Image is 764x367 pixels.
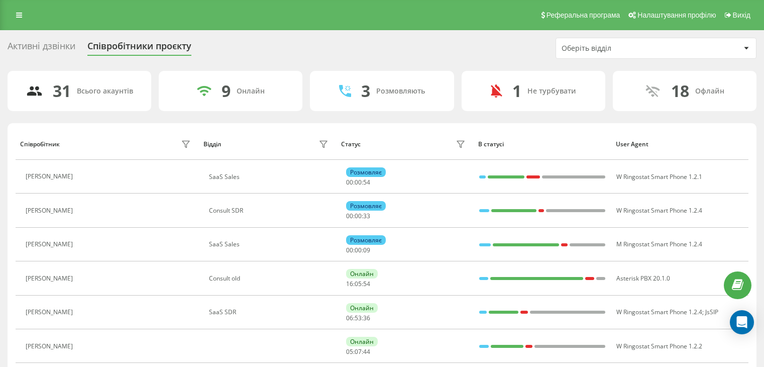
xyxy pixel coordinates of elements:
[346,201,386,211] div: Розмовляє
[562,44,682,53] div: Оберіть відділ
[87,41,191,56] div: Співробітники проєкту
[53,81,71,101] div: 31
[26,275,75,282] div: [PERSON_NAME]
[346,303,378,313] div: Онлайн
[355,246,362,254] span: 00
[341,141,361,148] div: Статус
[346,280,353,288] span: 16
[616,274,670,283] span: Asterisk PBX 20.1.0
[26,241,75,248] div: [PERSON_NAME]
[616,308,702,316] span: W Ringostat Smart Phone 1.2.4
[695,87,724,96] div: Офлайн
[616,240,702,248] span: M Ringostat Smart Phone 1.2.4
[203,141,221,148] div: Відділ
[363,212,370,220] span: 33
[376,87,425,96] div: Розмовляють
[346,213,370,220] div: : :
[26,207,75,214] div: [PERSON_NAME]
[20,141,60,148] div: Співробітник
[616,172,702,181] span: W Ringostat Smart Phone 1.2.1
[346,348,370,355] div: : :
[346,179,370,186] div: : :
[705,308,718,316] span: JsSIP
[26,173,75,180] div: [PERSON_NAME]
[355,314,362,322] span: 53
[730,310,754,334] div: Open Intercom Messenger
[209,173,331,180] div: SaaS Sales
[733,11,750,19] span: Вихід
[363,246,370,254] span: 09
[527,87,576,96] div: Не турбувати
[26,343,75,350] div: [PERSON_NAME]
[346,269,378,279] div: Онлайн
[363,314,370,322] span: 36
[346,167,386,177] div: Розмовляє
[671,81,689,101] div: 18
[346,281,370,288] div: : :
[77,87,133,96] div: Всього акаунтів
[363,178,370,187] span: 54
[616,206,702,215] span: W Ringostat Smart Phone 1.2.4
[361,81,370,101] div: 3
[363,280,370,288] span: 54
[547,11,620,19] span: Реферальна програма
[355,178,362,187] span: 00
[637,11,716,19] span: Налаштування профілю
[363,347,370,356] span: 44
[346,235,386,245] div: Розмовляє
[478,141,606,148] div: В статусі
[346,337,378,346] div: Онлайн
[26,309,75,316] div: [PERSON_NAME]
[209,275,331,282] div: Consult old
[346,314,353,322] span: 06
[346,246,353,254] span: 00
[616,141,744,148] div: User Agent
[616,342,702,350] span: W Ringostat Smart Phone 1.2.2
[209,241,331,248] div: SaaS Sales
[346,178,353,187] span: 00
[346,347,353,356] span: 05
[346,247,370,254] div: : :
[355,212,362,220] span: 00
[355,280,362,288] span: 05
[8,41,75,56] div: Активні дзвінки
[355,347,362,356] span: 07
[237,87,265,96] div: Онлайн
[512,81,521,101] div: 1
[222,81,231,101] div: 9
[346,212,353,220] span: 00
[346,315,370,322] div: : :
[209,207,331,214] div: Consult SDR
[209,309,331,316] div: SaaS SDR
